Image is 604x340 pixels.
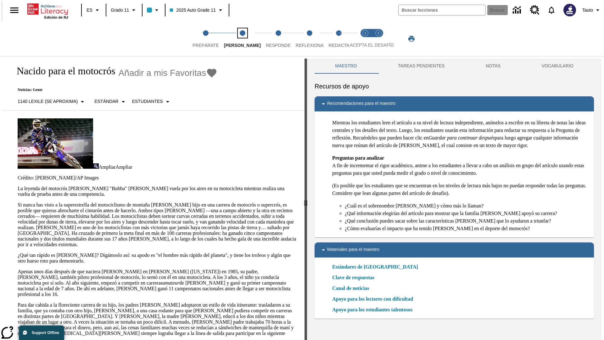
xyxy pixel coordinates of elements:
p: Materiales para el maestro [327,246,379,254]
img: Avatar [563,4,576,16]
em: Guardar para continuar después [428,135,495,140]
button: El color de la clase es azul claro. Cambiar el color de la clase. [144,4,163,16]
span: Responde [266,43,291,48]
button: TAREAS PENDIENTES [377,59,465,74]
p: Mientras los estudiantes leen el artículo a su nivel de lectura independiente, anímelos a escribi... [332,119,589,149]
li: ¿Cómo evaluarías el impacto que ha tenido [PERSON_NAME] en el deporte del motocrós? [345,225,589,232]
strong: Preguntas para analizar [332,155,384,161]
button: Seleccionar estudiante [130,96,174,107]
div: reading [3,59,305,337]
div: Portada [27,2,68,19]
span: Tauto [582,7,593,14]
button: Añadir a mis Favoritas - Nacido para el motocrós [119,67,218,78]
a: Notificaciones [543,2,560,18]
span: Ampliar [115,164,132,170]
button: Seleccione Lexile, 1140 Lexile (Se aproxima) [15,96,89,107]
input: Buscar campo [399,5,485,15]
p: A fin de incrementar el rigor académico, anime a los estudiantes a llevar a cabo un análisis en g... [332,154,589,177]
span: [PERSON_NAME] [224,43,261,48]
button: Acepta el desafío lee step 1 of 2 [356,21,374,56]
p: Crédito: [PERSON_NAME]/AP Images [18,175,297,181]
div: Recomendaciones para el maestro [315,96,594,111]
p: Noticias: Gente [10,88,217,92]
span: Grado 11 [111,7,129,14]
p: Apenas unos días después de que naciera [PERSON_NAME] en [PERSON_NAME] ([US_STATE]) en 1985, su p... [18,269,297,297]
h1: Nacido para el motocrós [10,65,115,77]
a: Apoyo para los estudiantes talentosos [332,306,416,314]
div: Instructional Panel Tabs [315,59,594,74]
span: Ampliar [99,164,115,170]
button: Redacta step 5 of 5 [324,21,355,56]
span: ES [87,7,92,14]
img: Ampliar [93,163,99,169]
span: ACEPTA EL DESAFÍO [350,42,394,48]
button: VOCABULARIO [521,59,594,74]
div: Materiales para el maestro [315,242,594,258]
button: Escoja un nuevo avatar [560,2,580,18]
p: Si nunca has visto a la superestrella del motociclismo de montaña [PERSON_NAME] hijo en una carre... [18,202,297,247]
span: Edición de NJ [44,15,68,19]
text: 2 [377,31,379,35]
span: Support Offline [32,331,59,335]
a: Centro de recursos, Se abrirá en una pestaña nueva. [526,2,543,19]
button: Responde step 3 of 5 [261,21,296,56]
li: ¿Cuál es el sobrenombre [PERSON_NAME] y cómo más lo llaman? [345,202,589,210]
text: 1 [364,31,366,35]
p: Recomendaciones para el maestro [327,100,395,108]
p: ¿Qué tan rápido es [PERSON_NAME]? Digámoslo así: su apodo es "el hombre más rápido del planeta", ... [18,252,297,264]
li: ¿Qué conclusión puedes sacar sobre las características [PERSON_NAME] que lo ayudaron a triunfar? [345,217,589,225]
a: Apoyo para los lectores con dificultad [332,295,417,303]
button: Support Offline [19,326,64,340]
span: Añadir a mis Favoritas [119,68,206,78]
span: Redacta [329,43,350,48]
span: Prepárate [193,43,219,48]
a: Clave de respuestas, Se abrirá en una nueva ventana o pestaña [332,274,374,281]
button: Lenguaje: ES, Selecciona un idioma [84,4,104,16]
img: El corredor de motocrós James Stewart vuela por los aires en su motocicleta de montaña. [18,118,93,169]
button: Abrir el menú lateral [5,1,24,20]
button: Reflexiona step 4 of 5 [291,21,329,56]
p: La leyenda del motocrós [PERSON_NAME] "Bubba" [PERSON_NAME] vuela por los aires en su motocicleta... [18,186,297,197]
button: Prepárate step 1 of 5 [187,21,224,56]
button: Grado: Grado 11, Elige un grado [108,4,140,16]
li: ¿Qué información elegirías del artículo para mostrar que la familia [PERSON_NAME] apoyó su carrera? [345,210,589,217]
button: Clase: 2025 Auto Grade 11, Selecciona una clase [167,4,226,16]
button: Maestro [315,59,377,74]
a: Centro de información [509,2,526,19]
button: NOTAS [465,59,521,74]
button: Imprimir [401,33,422,44]
div: Pulsa la tecla de intro o la barra espaciadora y luego presiona las flechas de derecha e izquierd... [305,59,307,340]
p: 1140 Lexile (Se aproxima) [18,98,78,105]
button: Perfil/Configuración [580,4,604,16]
a: Canal de noticias, Se abrirá en una nueva ventana o pestaña [332,285,369,292]
a: Estándares de [GEOGRAPHIC_DATA] [332,263,422,271]
p: Estudiantes [132,98,163,105]
p: Estándar [94,98,118,105]
span: Reflexiona [296,43,324,48]
button: Tipo de apoyo, Estándar [92,96,129,107]
button: Lee step 2 of 5 [219,21,266,56]
h6: Recursos de apoyo [315,81,594,91]
em: amateur [163,280,179,286]
p: (Es posible que los estudiantes que se encuentran en los niveles de lectura más bajos no puedan r... [332,182,589,197]
button: Acepta el desafío contesta step 2 of 2 [369,21,388,56]
div: activity [307,59,601,340]
span: 2025 Auto Grade 11 [170,7,215,14]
